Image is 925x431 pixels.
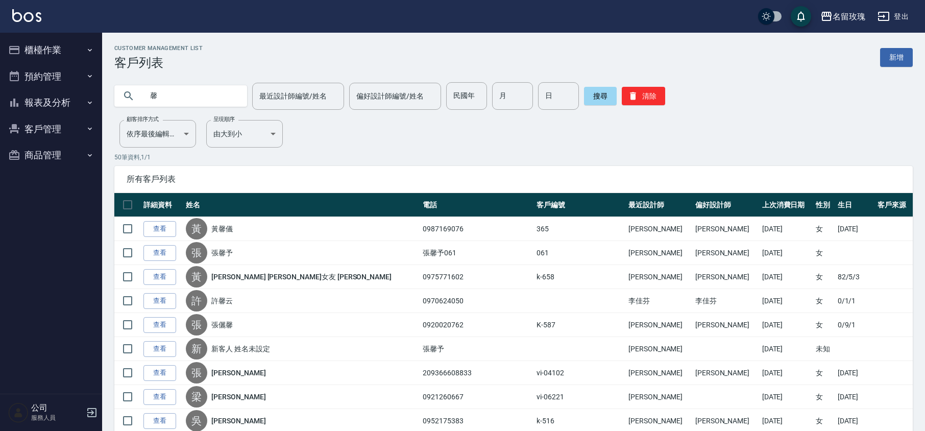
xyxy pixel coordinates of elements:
[693,217,760,241] td: [PERSON_NAME]
[211,296,233,306] a: 許馨云
[186,290,207,312] div: 許
[534,361,626,385] td: vi-04102
[420,361,534,385] td: 209366608833
[127,174,900,184] span: 所有客戶列表
[693,361,760,385] td: [PERSON_NAME]
[211,392,265,402] a: [PERSON_NAME]
[420,193,534,217] th: 電話
[693,193,760,217] th: 偏好設計師
[760,361,813,385] td: [DATE]
[186,338,207,360] div: 新
[119,120,196,148] div: 依序最後編輯時間
[143,82,239,110] input: 搜尋關鍵字
[211,224,233,234] a: 黃馨儀
[186,386,207,408] div: 梁
[4,142,98,169] button: 商品管理
[760,313,813,337] td: [DATE]
[813,241,835,265] td: 女
[114,45,203,52] h2: Customer Management List
[186,242,207,264] div: 張
[534,313,626,337] td: K-587
[143,365,176,381] a: 查看
[760,265,813,289] td: [DATE]
[8,402,29,423] img: Person
[760,289,813,313] td: [DATE]
[420,385,534,409] td: 0921260667
[143,221,176,237] a: 查看
[420,313,534,337] td: 0920020762
[626,265,693,289] td: [PERSON_NAME]
[4,116,98,142] button: 客戶管理
[813,361,835,385] td: 女
[143,317,176,333] a: 查看
[143,389,176,405] a: 查看
[143,341,176,357] a: 查看
[760,241,813,265] td: [DATE]
[873,7,913,26] button: 登出
[534,241,626,265] td: 061
[584,87,617,105] button: 搜尋
[693,265,760,289] td: [PERSON_NAME]
[4,63,98,90] button: 預約管理
[835,217,875,241] td: [DATE]
[626,385,693,409] td: [PERSON_NAME]
[880,48,913,67] a: 新增
[835,193,875,217] th: 生日
[114,153,913,162] p: 50 筆資料, 1 / 1
[816,6,869,27] button: 名留玫瑰
[143,293,176,309] a: 查看
[213,115,235,123] label: 呈現順序
[211,416,265,426] a: [PERSON_NAME]
[211,272,392,282] a: [PERSON_NAME] [PERSON_NAME]女友 [PERSON_NAME]
[211,368,265,378] a: [PERSON_NAME]
[835,385,875,409] td: [DATE]
[211,320,233,330] a: 張儷馨
[420,337,534,361] td: 張馨予
[12,9,41,22] img: Logo
[183,193,420,217] th: 姓名
[4,37,98,63] button: 櫃檯作業
[114,56,203,70] h3: 客戶列表
[693,241,760,265] td: [PERSON_NAME]
[813,337,835,361] td: 未知
[760,217,813,241] td: [DATE]
[760,193,813,217] th: 上次消費日期
[813,313,835,337] td: 女
[835,313,875,337] td: 0/9/1
[420,289,534,313] td: 0970624050
[420,241,534,265] td: 張馨予061
[813,385,835,409] td: 女
[211,248,233,258] a: 張馨予
[693,313,760,337] td: [PERSON_NAME]
[626,361,693,385] td: [PERSON_NAME]
[31,403,83,413] h5: 公司
[534,265,626,289] td: k-658
[186,218,207,240] div: 黃
[420,217,534,241] td: 0987169076
[835,361,875,385] td: [DATE]
[143,269,176,285] a: 查看
[813,193,835,217] th: 性別
[693,289,760,313] td: 李佳芬
[813,265,835,289] td: 女
[622,87,665,105] button: 清除
[186,314,207,336] div: 張
[206,120,283,148] div: 由大到小
[143,413,176,429] a: 查看
[760,337,813,361] td: [DATE]
[626,217,693,241] td: [PERSON_NAME]
[186,362,207,384] div: 張
[813,217,835,241] td: 女
[760,385,813,409] td: [DATE]
[791,6,811,27] button: save
[833,10,865,23] div: 名留玫瑰
[626,289,693,313] td: 李佳芬
[143,245,176,261] a: 查看
[186,266,207,288] div: 黃
[534,193,626,217] th: 客戶編號
[420,265,534,289] td: 0975771602
[534,385,626,409] td: vi-06221
[626,241,693,265] td: [PERSON_NAME]
[141,193,183,217] th: 詳細資料
[813,289,835,313] td: 女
